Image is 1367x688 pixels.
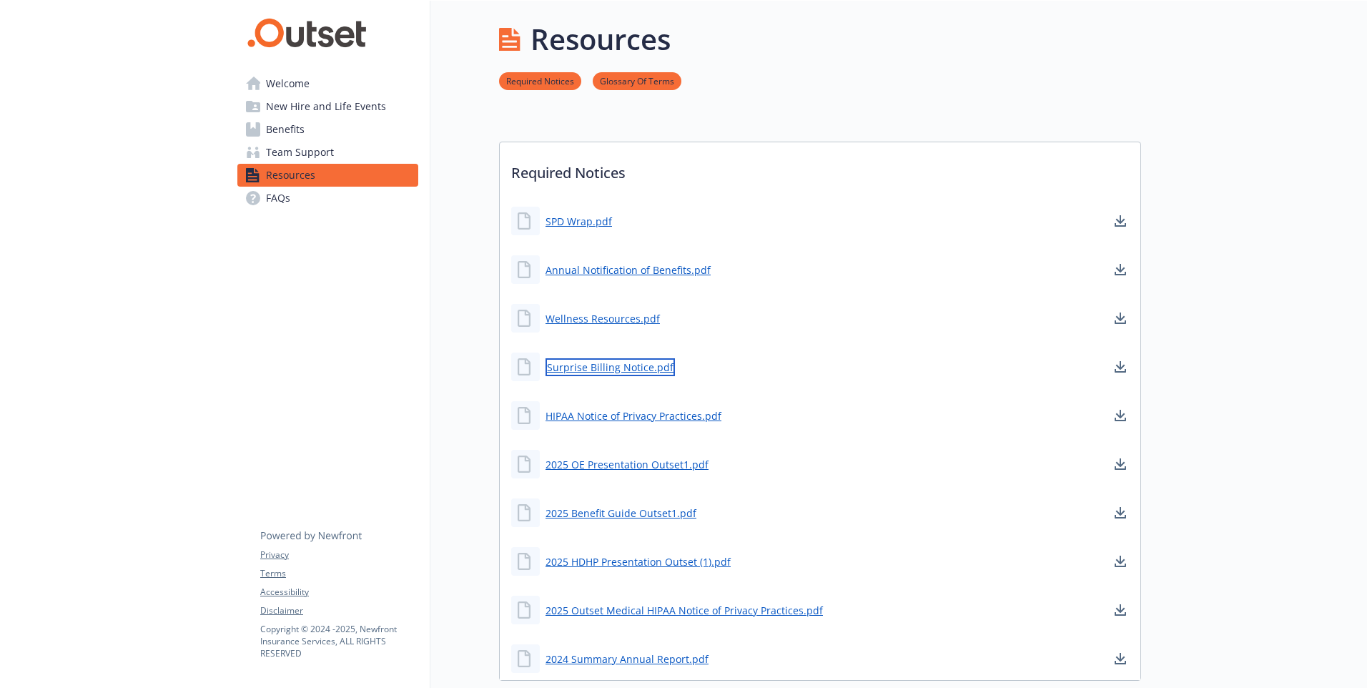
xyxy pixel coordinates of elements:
a: Wellness Resources.pdf [546,311,660,326]
span: Welcome [266,72,310,95]
span: New Hire and Life Events [266,95,386,118]
a: Resources [237,164,418,187]
a: Benefits [237,118,418,141]
a: SPD Wrap.pdf [546,214,612,229]
a: Required Notices [499,74,581,87]
a: Terms [260,567,418,580]
p: Copyright © 2024 - 2025 , Newfront Insurance Services, ALL RIGHTS RESERVED [260,623,418,659]
a: Privacy [260,549,418,561]
a: download document [1112,553,1129,570]
p: Required Notices [500,142,1140,195]
span: Benefits [266,118,305,141]
a: 2025 HDHP Presentation Outset (1).pdf [546,554,731,569]
a: 2025 Benefit Guide Outset1.pdf [546,506,696,521]
span: FAQs [266,187,290,210]
span: Team Support [266,141,334,164]
a: 2025 Outset Medical HIPAA Notice of Privacy Practices.pdf [546,603,823,618]
a: Accessibility [260,586,418,599]
a: Disclaimer [260,604,418,617]
h1: Resources [530,18,671,61]
a: download document [1112,456,1129,473]
a: 2024 Summary Annual Report.pdf [546,652,709,667]
a: Glossary Of Terms [593,74,681,87]
a: Team Support [237,141,418,164]
a: FAQs [237,187,418,210]
a: download document [1112,261,1129,278]
a: HIPAA Notice of Privacy Practices.pdf [546,408,721,423]
a: download document [1112,358,1129,375]
a: Surprise Billing Notice.pdf [546,358,675,376]
a: download document [1112,650,1129,667]
span: Resources [266,164,315,187]
a: 2025 OE Presentation Outset1.pdf [546,457,709,472]
a: download document [1112,407,1129,424]
a: New Hire and Life Events [237,95,418,118]
a: download document [1112,212,1129,230]
a: download document [1112,310,1129,327]
a: download document [1112,601,1129,619]
a: Annual Notification of Benefits.pdf [546,262,711,277]
a: download document [1112,504,1129,521]
a: Welcome [237,72,418,95]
